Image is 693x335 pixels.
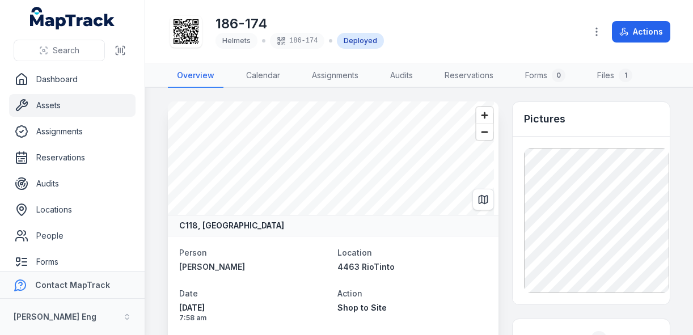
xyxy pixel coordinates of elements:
[472,189,494,210] button: Switch to Map View
[337,33,384,49] div: Deployed
[9,172,136,195] a: Audits
[337,248,372,257] span: Location
[612,21,670,43] button: Actions
[14,312,96,321] strong: [PERSON_NAME] Eng
[179,248,207,257] span: Person
[179,289,198,298] span: Date
[179,302,328,313] span: [DATE]
[9,68,136,91] a: Dashboard
[9,146,136,169] a: Reservations
[337,261,487,273] a: 4463 RioTinto
[179,220,284,231] strong: C118, [GEOGRAPHIC_DATA]
[222,36,251,45] span: Helmets
[9,251,136,273] a: Forms
[53,45,79,56] span: Search
[337,303,387,312] span: Shop to Site
[168,64,223,88] a: Overview
[588,64,641,88] a: Files1
[476,107,493,124] button: Zoom in
[516,64,574,88] a: Forms0
[337,262,395,272] span: 4463 RioTinto
[270,33,324,49] div: 186-174
[35,280,110,290] strong: Contact MapTrack
[9,94,136,117] a: Assets
[30,7,115,29] a: MapTrack
[436,64,502,88] a: Reservations
[179,261,328,273] a: [PERSON_NAME]
[337,289,362,298] span: Action
[215,15,384,33] h1: 186-174
[476,124,493,140] button: Zoom out
[619,69,632,82] div: 1
[179,313,328,323] span: 7:58 am
[179,302,328,323] time: 23/06/2025, 7:58:27 am
[9,120,136,143] a: Assignments
[303,64,367,88] a: Assignments
[168,101,494,215] canvas: Map
[237,64,289,88] a: Calendar
[524,111,565,127] h3: Pictures
[9,198,136,221] a: Locations
[9,224,136,247] a: People
[552,69,565,82] div: 0
[381,64,422,88] a: Audits
[14,40,105,61] button: Search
